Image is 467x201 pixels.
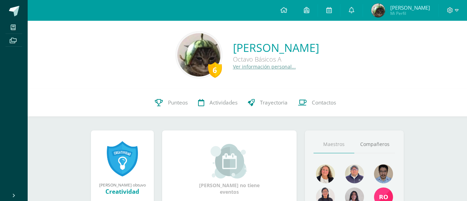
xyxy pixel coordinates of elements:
[233,40,319,55] a: [PERSON_NAME]
[98,182,147,188] div: [PERSON_NAME] obtuvo
[209,99,237,106] span: Actividades
[312,99,336,106] span: Contactos
[314,136,354,153] a: Maestros
[345,164,364,183] img: f2596fff22ce10e3356730cf971142ab.png
[150,89,193,117] a: Punteos
[233,55,319,63] div: Octavo Básicos A
[316,164,335,183] img: 9ee8ef55e0f0cb4267c6653addefd60b.png
[390,4,430,11] span: [PERSON_NAME]
[98,188,147,195] div: Creatividad
[208,62,222,78] div: 6
[193,89,243,117] a: Actividades
[233,63,296,70] a: Ver información personal...
[374,164,393,183] img: bd5c4da964c66059798930f984b6ff37.png
[371,3,385,17] img: efdde124b53c5e6227a31b6264010d7d.png
[354,136,395,153] a: Compañeros
[293,89,341,117] a: Contactos
[177,33,221,76] img: db7184c55138646b8047f4dac748d5a5.png
[211,144,248,179] img: event_small.png
[195,144,264,195] div: [PERSON_NAME] no tiene eventos
[260,99,288,106] span: Trayectoria
[168,99,188,106] span: Punteos
[243,89,293,117] a: Trayectoria
[390,10,430,16] span: Mi Perfil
